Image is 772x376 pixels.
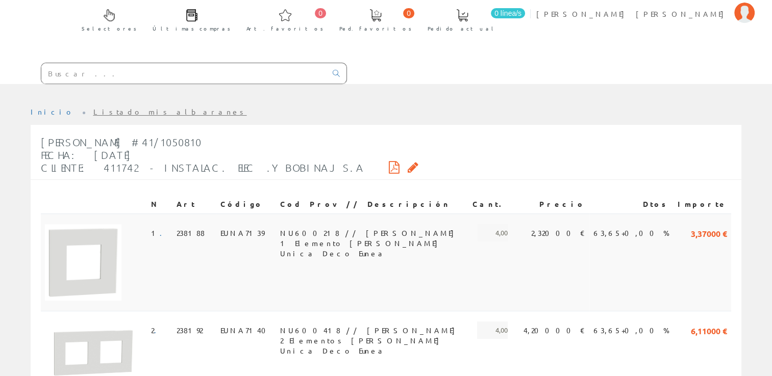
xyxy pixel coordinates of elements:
img: Foto artículo (150x150) [45,224,121,301]
span: NU600418 // [PERSON_NAME] 2 Elementos [PERSON_NAME] Unica Deco Eunea [280,321,464,339]
span: [PERSON_NAME] [PERSON_NAME] [536,9,729,19]
span: 1 [151,224,168,241]
th: Código [216,195,276,213]
span: 0 línea/s [491,8,525,18]
i: Descargar PDF [389,164,400,171]
span: 2,32000 € [531,224,585,241]
span: 4,20000 € [524,321,585,339]
span: 4,00 [477,224,508,241]
span: 238188 [177,224,205,241]
span: 0 [403,8,414,18]
th: Art [172,195,216,213]
a: . [154,326,163,335]
span: EUNA7140 [220,321,272,339]
th: Cod Prov // Descripción [276,195,468,213]
span: Pedido actual [428,23,497,34]
span: Últimas compras [153,23,231,34]
a: Últimas compras [142,1,236,38]
i: Solicitar por email copia firmada [408,164,418,171]
a: Inicio [31,107,74,116]
th: Cant. [468,195,512,213]
th: Precio [512,195,589,213]
span: Selectores [82,23,137,34]
th: N [147,195,172,213]
span: 63,65+0,00 % [593,224,669,241]
span: 6,11000 € [691,321,727,339]
a: Listado mis albaranes [93,107,247,116]
span: Art. favoritos [246,23,323,34]
a: [PERSON_NAME] [PERSON_NAME] [536,1,755,10]
span: 63,65+0,00 % [593,321,669,339]
input: Buscar ... [41,63,327,84]
th: Dtos [589,195,674,213]
span: Ped. favoritos [339,23,412,34]
span: 2 [151,321,163,339]
a: . [160,228,168,237]
span: EUNA7139 [220,224,264,241]
span: NU600218 // [PERSON_NAME] 1 Elemento [PERSON_NAME] Unica Deco Eunea [280,224,464,241]
span: 4,00 [477,321,508,339]
span: 0 [315,8,326,18]
span: 238192 [177,321,203,339]
span: [PERSON_NAME] #41/1050810 Fecha: [DATE] Cliente: 411742 - INSTALAC. ELEC .Y BOBINAJ S.A [41,136,364,174]
th: Importe [674,195,731,213]
span: 3,37000 € [691,224,727,241]
a: Selectores [71,1,142,38]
